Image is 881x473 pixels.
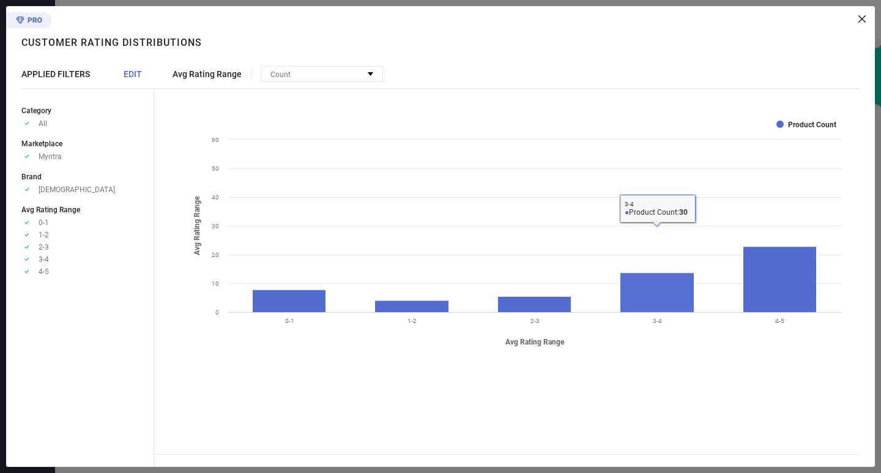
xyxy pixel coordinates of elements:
[21,140,62,148] span: Marketplace
[270,70,291,79] span: Count
[6,12,51,31] div: Premium
[193,196,201,255] tspan: Avg Rating Range
[775,318,784,324] text: 4-5
[407,318,417,324] text: 1-2
[215,309,219,316] text: 0
[530,318,540,324] text: 2-3
[21,173,42,181] span: Brand
[212,280,219,287] text: 10
[21,206,80,214] span: Avg Rating Range
[39,152,62,161] span: Myntra
[39,218,49,227] span: 0-1
[39,185,115,194] span: [DEMOGRAPHIC_DATA]
[212,223,219,229] text: 30
[21,37,202,48] h1: Customer rating distributions
[124,69,142,79] span: EDIT
[21,106,51,115] span: Category
[212,136,219,143] text: 60
[173,69,242,79] span: Avg Rating Range
[39,243,49,251] span: 2-3
[653,318,662,324] text: 3-4
[212,194,219,201] text: 40
[285,318,294,324] text: 0-1
[505,338,565,346] tspan: Avg Rating Range
[39,267,49,276] span: 4-5
[39,119,47,128] span: All
[21,69,90,79] span: APPLIED FILTERS
[788,121,836,129] text: Product Count
[212,165,219,172] text: 50
[212,251,219,258] text: 20
[39,231,49,239] span: 1-2
[39,255,49,264] span: 3-4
